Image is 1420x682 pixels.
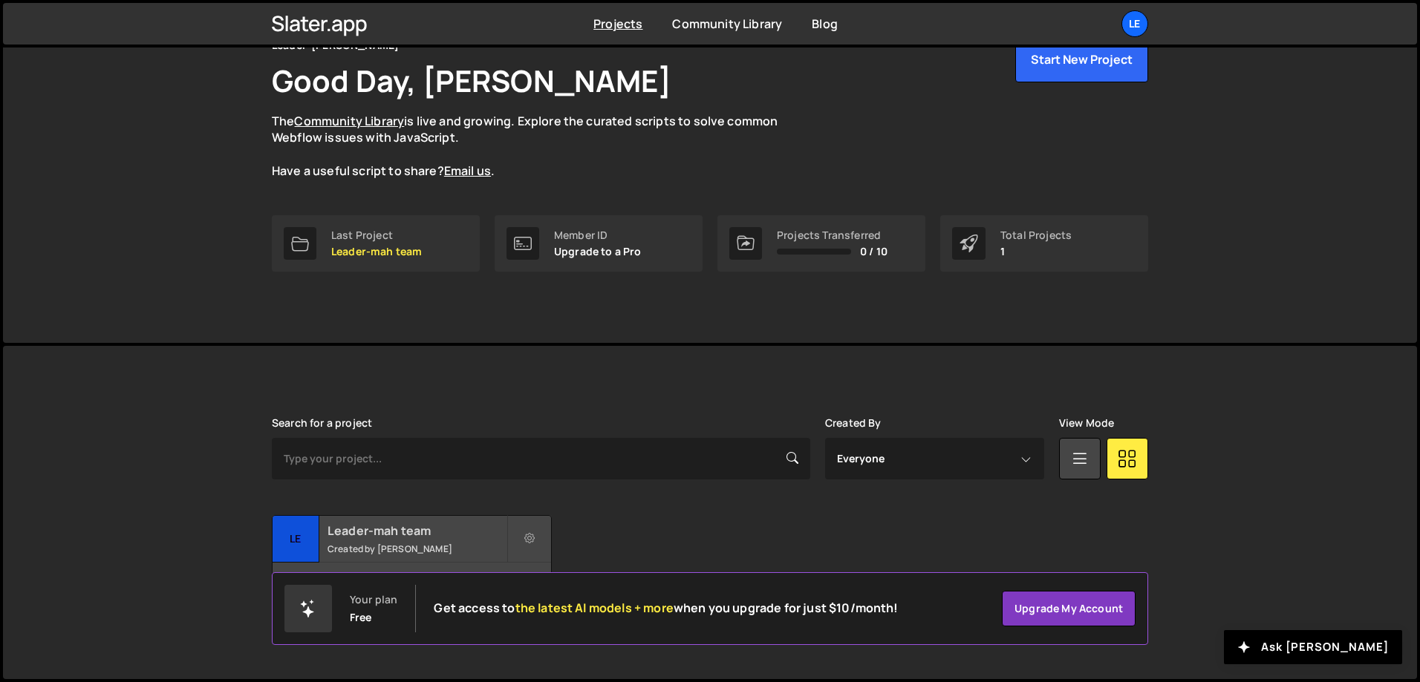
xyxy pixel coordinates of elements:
label: View Mode [1059,417,1114,429]
p: Upgrade to a Pro [554,246,642,258]
span: 0 / 10 [860,246,887,258]
a: Projects [593,16,642,32]
button: Ask [PERSON_NAME] [1224,630,1402,664]
a: Upgrade my account [1002,591,1136,626]
div: 28 pages, last updated by [PERSON_NAME] [DATE] [273,563,551,607]
a: Le [1121,10,1148,37]
a: Le Leader-mah team Created by [PERSON_NAME] 28 pages, last updated by [PERSON_NAME] [DATE] [272,515,552,608]
button: Start New Project [1015,36,1148,82]
h1: Good Day, [PERSON_NAME] [272,60,671,101]
label: Search for a project [272,417,372,429]
h2: Get access to when you upgrade for just $10/month! [434,601,898,615]
div: Total Projects [1000,229,1072,241]
div: Le [273,516,319,563]
a: Email us [444,163,491,179]
a: Last Project Leader-mah team [272,215,480,272]
a: Blog [812,16,838,32]
p: 1 [1000,246,1072,258]
div: Last Project [331,229,422,241]
label: Created By [825,417,882,429]
small: Created by [PERSON_NAME] [328,542,507,555]
a: Community Library [294,113,404,129]
p: The is live and growing. Explore the curated scripts to solve common Webflow issues with JavaScri... [272,113,807,180]
div: Member ID [554,229,642,241]
h2: Leader-mah team [328,522,507,539]
div: Projects Transferred [777,229,887,241]
div: Your plan [350,594,397,606]
div: Free [350,611,372,623]
span: the latest AI models + more [515,600,674,616]
a: Community Library [672,16,782,32]
input: Type your project... [272,438,810,479]
p: Leader-mah team [331,246,422,258]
